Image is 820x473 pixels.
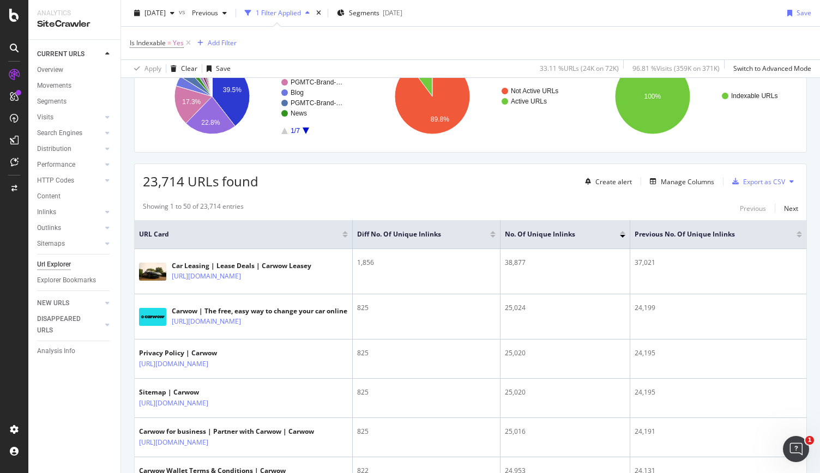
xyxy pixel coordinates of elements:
[743,177,785,186] div: Export as CSV
[540,64,619,73] div: 33.11 % URLs ( 24K on 72K )
[646,175,714,188] button: Manage Columns
[37,128,82,139] div: Search Engines
[37,313,102,336] a: DISAPPEARED URLS
[202,60,231,77] button: Save
[188,8,218,17] span: Previous
[357,427,496,436] div: 825
[37,112,102,123] a: Visits
[37,9,112,18] div: Analytics
[37,345,75,357] div: Analysis Info
[740,204,766,213] div: Previous
[805,436,814,445] span: 1
[632,64,720,73] div: 96.81 % Visits ( 359K on 371K )
[37,298,102,309] a: NEW URLS
[37,96,113,107] a: Segments
[37,64,113,76] a: Overview
[291,78,342,86] text: PGMTC-Brand-…
[595,177,632,186] div: Create alert
[431,116,449,123] text: 89.8%
[37,238,65,250] div: Sitemaps
[37,80,71,92] div: Movements
[581,173,632,190] button: Create alert
[172,306,347,316] div: Carwow | The free, easy way to change your car online
[511,98,547,105] text: Active URLs
[314,8,323,19] div: times
[37,159,75,171] div: Performance
[37,191,61,202] div: Content
[139,308,166,326] img: main image
[349,8,379,17] span: Segments
[139,437,208,448] a: [URL][DOMAIN_NAME]
[201,119,220,126] text: 22.8%
[583,49,795,144] div: A chart.
[783,4,811,22] button: Save
[143,49,355,144] svg: A chart.
[383,8,402,17] div: [DATE]
[291,110,307,117] text: News
[37,48,85,60] div: CURRENT URLS
[357,303,496,313] div: 825
[784,204,798,213] div: Next
[37,207,102,218] a: Inlinks
[635,427,802,436] div: 24,191
[37,159,102,171] a: Performance
[188,4,231,22] button: Previous
[797,8,811,17] div: Save
[37,18,112,31] div: SiteCrawler
[37,143,71,155] div: Distribution
[139,263,166,281] img: main image
[139,398,208,409] a: [URL][DOMAIN_NAME]
[37,112,53,123] div: Visits
[37,222,102,234] a: Outlinks
[505,387,625,397] div: 25,020
[291,99,342,107] text: PGMTC-Brand-…
[729,60,811,77] button: Switch to Advanced Mode
[511,87,558,95] text: Not Active URLs
[172,261,311,271] div: Car Leasing | Lease Deals | Carwow Leasey
[635,258,802,268] div: 37,021
[193,37,237,50] button: Add Filter
[139,348,256,358] div: Privacy Policy | Carwow
[357,348,496,358] div: 825
[635,229,780,239] span: Previous No. of Unique Inlinks
[505,229,604,239] span: No. of Unique Inlinks
[37,207,56,218] div: Inlinks
[139,387,256,397] div: Sitemap | Carwow
[37,96,67,107] div: Segments
[37,275,96,286] div: Explorer Bookmarks
[635,303,802,313] div: 24,199
[130,38,166,47] span: Is Indexable
[172,316,241,327] a: [URL][DOMAIN_NAME]
[179,7,188,16] span: vs
[733,64,811,73] div: Switch to Advanced Mode
[635,387,802,397] div: 24,195
[166,60,197,77] button: Clear
[144,8,166,17] span: 2025 Sep. 19th
[37,191,113,202] a: Content
[357,229,474,239] span: Diff No. of Unique Inlinks
[173,35,184,51] span: Yes
[37,238,102,250] a: Sitemaps
[37,222,61,234] div: Outlinks
[37,80,113,92] a: Movements
[357,387,496,397] div: 825
[37,345,113,357] a: Analysis Info
[172,271,241,282] a: [URL][DOMAIN_NAME]
[130,60,161,77] button: Apply
[291,89,304,96] text: Blog
[644,93,661,100] text: 100%
[363,49,575,144] svg: A chart.
[37,298,69,309] div: NEW URLS
[167,38,171,47] span: =
[223,86,242,94] text: 39.5%
[216,64,231,73] div: Save
[291,127,300,135] text: 1/7
[144,64,161,73] div: Apply
[37,143,102,155] a: Distribution
[37,175,74,186] div: HTTP Codes
[505,427,625,436] div: 25,016
[256,8,301,17] div: 1 Filter Applied
[333,4,407,22] button: Segments[DATE]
